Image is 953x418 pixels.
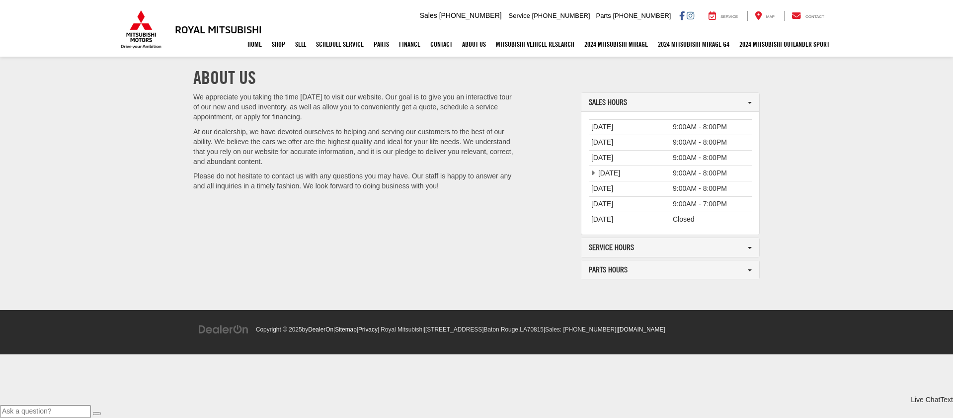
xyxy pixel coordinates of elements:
td: 9:00AM - 8:00PM [670,181,752,197]
a: 2024 Mitsubishi Outlander SPORT [734,32,834,57]
span: Sales: [545,326,561,333]
span: [PHONE_NUMBER] [613,12,671,19]
span: Map [766,14,775,19]
p: We appreciate you taking the time [DATE] to visit our website. Our goal is to give you an interac... [193,92,517,122]
a: [DOMAIN_NAME] [618,326,665,333]
span: | Royal Mitsubishi [378,326,424,333]
span: | [357,326,378,333]
a: Instagram: Click to visit our Instagram page [687,11,694,19]
span: | [544,326,617,333]
a: Mitsubishi Vehicle Research [491,32,579,57]
a: Contact [425,32,457,57]
a: Service [701,11,745,21]
td: [DATE] [589,151,670,166]
a: Privacy [358,326,378,333]
a: Service Hours [589,243,752,252]
span: | [333,326,357,333]
td: [DATE] [589,166,670,181]
h1: About Us [193,68,760,87]
td: 9:00AM - 8:00PM [670,166,752,181]
img: Mitsubishi [119,10,163,49]
a: Shop [267,32,290,57]
a: Sales Hours [589,98,752,107]
span: Parts [596,12,611,19]
a: Schedule Service: Opens in a new tab [311,32,369,57]
a: Map [747,11,782,21]
td: 9:00AM - 8:00PM [670,120,752,135]
a: Contact [784,11,832,21]
h3: Royal Mitsubishi [175,24,262,35]
a: Facebook: Click to visit our Facebook page [679,11,685,19]
span: [PHONE_NUMBER] [532,12,590,19]
span: 70815 [527,326,544,333]
a: About Us [457,32,491,57]
a: Parts Hours [589,265,752,274]
td: [DATE] [589,135,670,151]
a: Parts: Opens in a new tab [369,32,394,57]
span: | [424,326,544,333]
button: Send [93,412,101,415]
span: Service [509,12,530,19]
a: Sell [290,32,311,57]
a: DealerOn Home Page [308,326,333,333]
a: Text [940,395,953,405]
span: LA [520,326,527,333]
p: Please do not hesitate to contact us with any questions you may have. Our staff is happy to answe... [193,171,517,191]
span: | [616,326,665,333]
span: [STREET_ADDRESS] [425,326,484,333]
td: [DATE] [589,212,670,227]
a: DealerOn [198,325,249,333]
span: Live Chat [911,396,940,404]
td: [DATE] [589,181,670,197]
span: Service [720,14,738,19]
span: [PHONE_NUMBER] [563,326,616,333]
span: Copyright © 2025 [256,326,302,333]
p: At our dealership, we have devoted ourselves to helping and serving our customers to the best of ... [193,127,517,167]
td: Closed [670,212,752,227]
img: b=99784818 [0,359,1,360]
span: by [302,326,333,333]
span: Sales [420,11,437,19]
span: Baton Rouge, [484,326,520,333]
a: Finance [394,32,425,57]
img: DealerOn [198,324,249,335]
span: [PHONE_NUMBER] [439,11,502,19]
td: [DATE] [589,197,670,212]
a: 2024 Mitsubishi Mirage G4 [653,32,734,57]
span: Contact [805,14,824,19]
span: Text [940,396,953,404]
td: [DATE] [589,120,670,135]
a: Live Chat [911,395,940,405]
td: 9:00AM - 8:00PM [670,135,752,151]
td: 9:00AM - 8:00PM [670,151,752,166]
a: Sitemap [335,326,357,333]
a: 2024 Mitsubishi Mirage [579,32,653,57]
a: Home [242,32,267,57]
td: 9:00AM - 7:00PM [670,197,752,212]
